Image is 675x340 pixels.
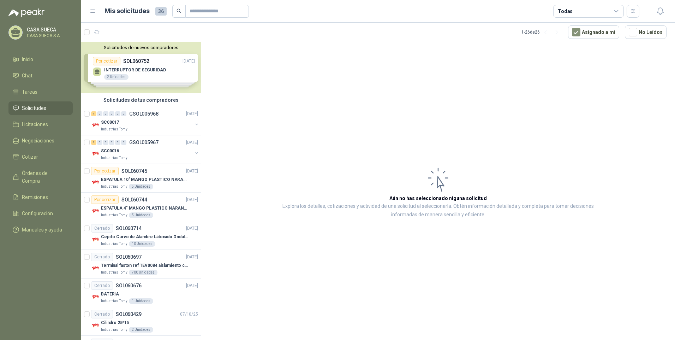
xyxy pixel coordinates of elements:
a: Por cotizarSOL060745[DATE] Company LogoESPATULA 10" MANGO PLASTICO NARANJA MARCA TRUPPERIndustria... [81,164,201,193]
span: Solicitudes [22,104,46,112]
button: Solicitudes de nuevos compradores [84,45,198,50]
p: SOL060676 [116,283,142,288]
button: No Leídos [625,25,667,39]
div: 0 [103,111,108,116]
p: SOL060745 [121,169,147,174]
p: SC00016 [101,148,119,154]
img: Logo peakr [8,8,44,17]
a: Cotizar [8,150,73,164]
p: ESPATULA 10" MANGO PLASTICO NARANJA MARCA TRUPPER [101,176,189,183]
img: Company Logo [91,293,100,301]
p: SC00017 [101,119,119,126]
p: Cepillo Curvo de Alambre Látonado Ondulado con Mango Truper [101,234,189,240]
img: Company Logo [91,178,100,187]
a: Licitaciones [8,118,73,131]
div: 1 [91,140,96,145]
div: 5 Unidades [129,184,153,189]
img: Company Logo [91,321,100,330]
p: Industrias Tomy [101,298,127,304]
p: Industrias Tomy [101,327,127,333]
p: SOL060714 [116,226,142,231]
p: ESPATULA 4" MANGO PLASTICO NARANJA MARCA TRUPPER [101,205,189,212]
div: Cerrado [91,253,113,261]
p: Industrias Tomy [101,127,127,132]
button: Asignado a mi [568,25,619,39]
div: 5 Unidades [129,212,153,218]
a: CerradoSOL06042907/10/25 Company LogoCilindro 25*15Industrias Tomy2 Unidades [81,307,201,336]
p: [DATE] [186,168,198,175]
a: Configuración [8,207,73,220]
span: search [177,8,181,13]
div: 0 [121,111,126,116]
a: Inicio [8,53,73,66]
p: [DATE] [186,139,198,146]
p: Explora los detalles, cotizaciones y actividad de una solicitud al seleccionarla. Obtén informaci... [272,202,604,219]
a: Por cotizarSOL060744[DATE] Company LogoESPATULA 4" MANGO PLASTICO NARANJA MARCA TRUPPERIndustrias... [81,193,201,221]
p: Cilindro 25*15 [101,320,129,326]
p: [DATE] [186,225,198,232]
span: Órdenes de Compra [22,169,66,185]
p: GSOL005968 [129,111,159,116]
p: SOL060429 [116,312,142,317]
a: CerradoSOL060697[DATE] Company LogoTerminal faston ref TEV0084 aislamiento completoIndustrias Tom... [81,250,201,279]
span: Cotizar [22,153,38,161]
p: SOL060697 [116,254,142,259]
div: 1 [91,111,96,116]
p: [DATE] [186,197,198,203]
p: SOL060744 [121,197,147,202]
a: CerradoSOL060676[DATE] Company LogoBATERIAIndustrias Tomy1 Unidades [81,279,201,307]
h3: Aún no has seleccionado niguna solicitud [389,194,487,202]
p: GSOL005967 [129,140,159,145]
div: 700 Unidades [129,270,157,275]
div: Por cotizar [91,167,119,175]
p: CASA SUECA [27,27,71,32]
span: Licitaciones [22,121,48,128]
img: Company Logo [91,235,100,244]
div: 0 [115,111,120,116]
a: Manuales y ayuda [8,223,73,236]
p: CASA SUECA S.A. [27,34,71,38]
a: CerradoSOL060714[DATE] Company LogoCepillo Curvo de Alambre Látonado Ondulado con Mango TruperInd... [81,221,201,250]
span: Inicio [22,55,33,63]
div: 0 [121,140,126,145]
a: Órdenes de Compra [8,166,73,188]
div: 1 - 26 de 26 [521,27,562,38]
div: 0 [97,140,102,145]
div: Cerrado [91,310,113,318]
p: Industrias Tomy [101,270,127,275]
img: Company Logo [91,207,100,215]
div: 0 [103,140,108,145]
span: 36 [155,7,167,16]
span: Negociaciones [22,137,54,145]
span: Chat [22,72,32,80]
div: Solicitudes de nuevos compradoresPor cotizarSOL060752[DATE] INTERRUPTOR DE SEGURIDAD2 UnidadesPor... [81,42,201,93]
p: Industrias Tomy [101,184,127,189]
div: 0 [115,140,120,145]
div: 0 [97,111,102,116]
p: 07/10/25 [180,311,198,318]
p: Industrias Tomy [101,241,127,247]
div: Solicitudes de tus compradores [81,93,201,107]
span: Remisiones [22,193,48,201]
h1: Mis solicitudes [104,6,150,16]
a: Remisiones [8,190,73,204]
div: 1 Unidades [129,298,153,304]
p: BATERIA [101,291,119,298]
img: Company Logo [91,150,100,158]
a: Chat [8,69,73,82]
p: [DATE] [186,111,198,117]
span: Manuales y ayuda [22,226,62,234]
div: Cerrado [91,281,113,290]
div: 0 [109,111,114,116]
p: Industrias Tomy [101,212,127,218]
div: Por cotizar [91,195,119,204]
div: 2 Unidades [129,327,153,333]
div: Todas [558,7,573,15]
div: 0 [109,140,114,145]
p: Industrias Tomy [101,155,127,161]
a: 1 0 0 0 0 0 GSOL005967[DATE] Company LogoSC00016Industrias Tomy [91,138,199,161]
img: Company Logo [91,121,100,129]
a: Negociaciones [8,134,73,147]
a: 1 0 0 0 0 0 GSOL005968[DATE] Company LogoSC00017Industrias Tomy [91,110,199,132]
a: Tareas [8,85,73,99]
